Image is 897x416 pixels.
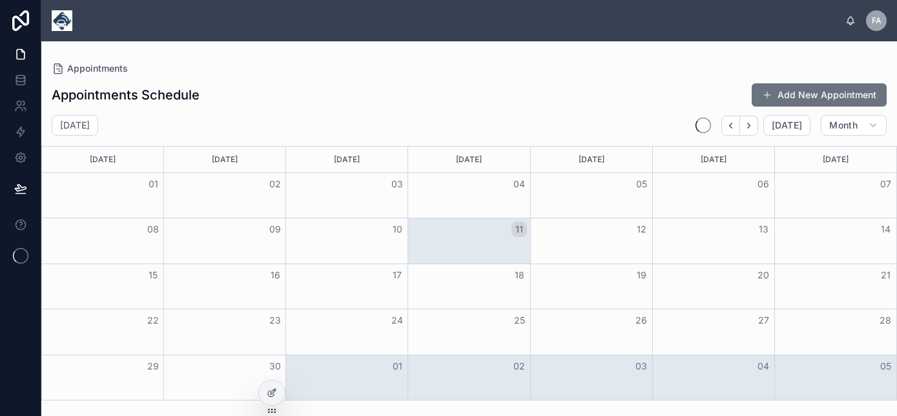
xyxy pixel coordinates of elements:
[389,359,405,374] button: 01
[756,359,771,374] button: 04
[267,176,283,192] button: 02
[145,267,161,283] button: 15
[511,313,527,328] button: 25
[52,10,72,31] img: App logo
[763,115,810,136] button: [DATE]
[389,222,405,237] button: 10
[878,313,893,328] button: 28
[67,62,128,75] span: Appointments
[267,267,283,283] button: 16
[145,313,161,328] button: 22
[756,267,771,283] button: 20
[634,267,649,283] button: 19
[288,147,406,172] div: [DATE]
[83,18,845,23] div: scrollable content
[389,313,405,328] button: 24
[511,222,527,237] button: 11
[389,176,405,192] button: 03
[878,359,893,374] button: 05
[145,222,161,237] button: 08
[60,119,90,132] h2: [DATE]
[772,120,802,131] span: [DATE]
[41,146,897,400] div: Month View
[634,313,649,328] button: 26
[878,176,893,192] button: 07
[872,16,882,26] span: FA
[740,116,758,136] button: Next
[878,267,893,283] button: 21
[821,115,887,136] button: Month
[410,147,528,172] div: [DATE]
[166,147,284,172] div: [DATE]
[756,176,771,192] button: 06
[145,176,161,192] button: 01
[829,120,858,131] span: Month
[267,222,283,237] button: 09
[533,147,650,172] div: [DATE]
[44,147,161,172] div: [DATE]
[878,222,893,237] button: 14
[511,267,527,283] button: 18
[756,313,771,328] button: 27
[511,359,527,374] button: 02
[655,147,772,172] div: [DATE]
[634,222,649,237] button: 12
[267,359,283,374] button: 30
[756,222,771,237] button: 13
[634,176,649,192] button: 05
[752,83,887,107] button: Add New Appointment
[267,313,283,328] button: 23
[777,147,894,172] div: [DATE]
[52,86,200,104] h1: Appointments Schedule
[511,176,527,192] button: 04
[389,267,405,283] button: 17
[721,116,740,136] button: Back
[52,62,128,75] a: Appointments
[634,359,649,374] button: 03
[145,359,161,374] button: 29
